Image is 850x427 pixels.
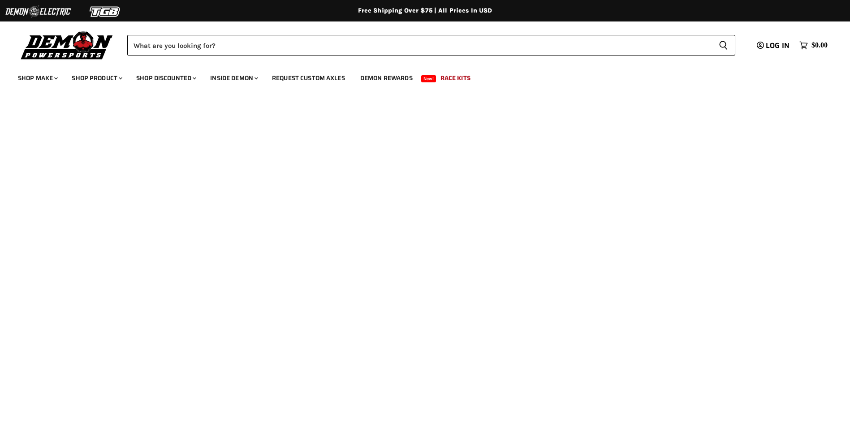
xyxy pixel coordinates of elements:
form: Product [127,35,735,56]
div: Free Shipping Over $75 | All Prices In USD [67,7,784,15]
a: Request Custom Axles [265,69,352,87]
span: $0.00 [811,41,828,50]
input: Search [127,35,712,56]
button: Search [712,35,735,56]
a: Shop Discounted [129,69,202,87]
span: Log in [766,40,790,51]
img: Demon Electric Logo 2 [4,3,72,20]
a: Shop Product [65,69,128,87]
a: Inside Demon [203,69,263,87]
a: Shop Make [11,69,63,87]
img: TGB Logo 2 [72,3,139,20]
a: $0.00 [795,39,832,52]
img: Demon Powersports [18,29,116,61]
a: Demon Rewards [354,69,419,87]
a: Log in [753,42,795,50]
ul: Main menu [11,65,825,87]
span: New! [421,75,436,82]
a: Race Kits [434,69,477,87]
